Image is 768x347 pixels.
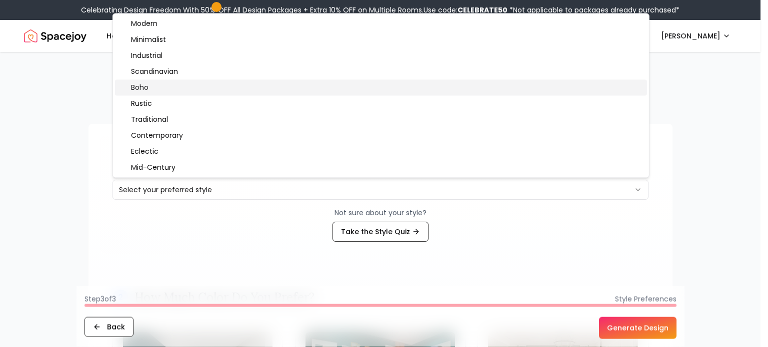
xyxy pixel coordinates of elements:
span: Scandinavian [131,66,178,76]
span: Eclectic [131,146,158,156]
span: Modern [131,18,157,28]
span: Rustic [131,98,152,108]
span: Industrial [131,50,162,60]
span: Mid-Century [131,162,175,172]
span: Boho [131,82,148,92]
span: Minimalist [131,34,166,44]
span: Traditional [131,114,168,124]
span: Contemporary [131,130,183,140]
